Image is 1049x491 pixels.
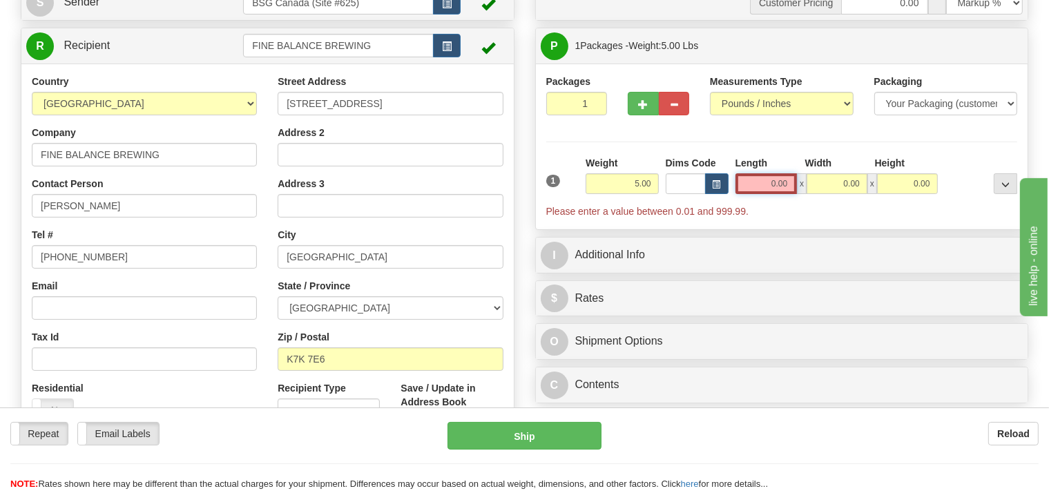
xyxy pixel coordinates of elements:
[541,372,568,399] span: C
[278,126,325,139] label: Address 2
[710,75,802,88] label: Measurements Type
[10,8,128,25] div: live help - online
[1017,175,1048,316] iframe: chat widget
[401,381,503,409] label: Save / Update in Address Book
[32,126,76,139] label: Company
[546,206,749,217] span: Please enter a value between 0.01 and 999.99.
[797,173,807,194] span: x
[628,40,698,51] span: Weight:
[541,242,568,269] span: I
[997,428,1030,439] b: Reload
[278,228,296,242] label: City
[735,156,768,170] label: Length
[875,156,905,170] label: Height
[541,285,568,312] span: $
[278,279,350,293] label: State / Province
[541,32,1023,60] a: P 1Packages -Weight:5.00 Lbs
[278,177,325,191] label: Address 3
[683,40,699,51] span: Lbs
[64,39,110,51] span: Recipient
[278,381,346,395] label: Recipient Type
[243,34,433,57] input: Recipient Id
[867,173,877,194] span: x
[575,40,581,51] span: 1
[10,479,38,489] span: NOTE:
[278,92,503,115] input: Enter a location
[988,422,1039,445] button: Reload
[994,173,1017,194] div: ...
[32,330,59,344] label: Tax Id
[874,75,923,88] label: Packaging
[26,32,219,60] a: R Recipient
[32,279,57,293] label: Email
[681,479,699,489] a: here
[541,285,1023,313] a: $Rates
[666,156,716,170] label: Dims Code
[541,32,568,60] span: P
[26,32,54,60] span: R
[541,327,1023,356] a: OShipment Options
[575,32,699,59] span: Packages -
[541,241,1023,269] a: IAdditional Info
[662,40,680,51] span: 5.00
[32,177,103,191] label: Contact Person
[586,156,617,170] label: Weight
[546,75,591,88] label: Packages
[32,228,53,242] label: Tel #
[278,75,346,88] label: Street Address
[447,422,602,450] button: Ship
[805,156,832,170] label: Width
[11,423,68,445] label: Repeat
[78,423,159,445] label: Email Labels
[32,381,84,395] label: Residential
[278,330,329,344] label: Zip / Postal
[541,371,1023,399] a: CContents
[546,175,561,187] span: 1
[32,75,69,88] label: Country
[541,328,568,356] span: O
[32,399,73,421] label: No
